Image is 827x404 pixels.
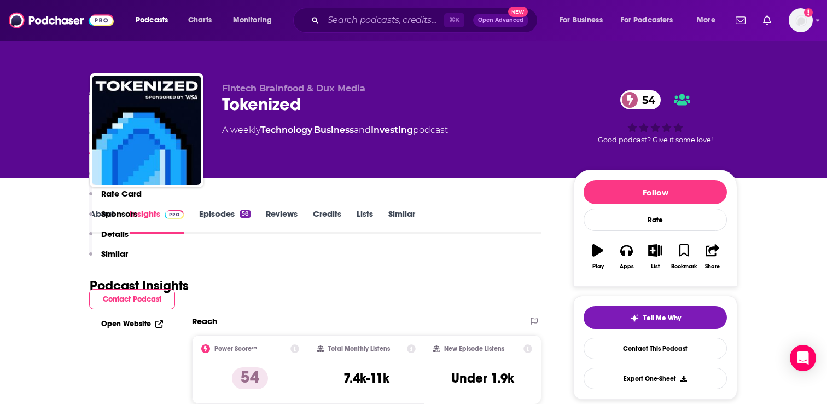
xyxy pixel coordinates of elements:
[641,237,669,276] button: List
[444,345,504,353] h2: New Episode Listens
[128,11,182,29] button: open menu
[584,237,612,276] button: Play
[451,370,514,386] h3: Under 1.9k
[804,8,813,17] svg: Add a profile image
[181,11,218,29] a: Charts
[689,11,729,29] button: open menu
[612,237,640,276] button: Apps
[89,209,137,229] button: Sponsors
[371,125,413,135] a: Investing
[573,83,737,151] div: 54Good podcast? Give it some love!
[388,209,415,234] a: Similar
[222,83,365,94] span: Fintech Brainfood & Dux Media
[89,249,128,269] button: Similar
[620,90,661,109] a: 54
[584,338,727,359] a: Contact This Podcast
[614,11,689,29] button: open menu
[101,249,128,259] p: Similar
[323,11,444,29] input: Search podcasts, credits, & more...
[598,136,713,144] span: Good podcast? Give it some love!
[199,209,251,234] a: Episodes58
[260,125,312,135] a: Technology
[705,263,720,270] div: Share
[651,263,660,270] div: List
[592,263,604,270] div: Play
[584,180,727,204] button: Follow
[225,11,286,29] button: open menu
[304,8,548,33] div: Search podcasts, credits, & more...
[444,13,464,27] span: ⌘ K
[136,13,168,28] span: Podcasts
[240,210,251,218] div: 58
[214,345,257,353] h2: Power Score™
[560,13,603,28] span: For Business
[698,237,727,276] button: Share
[669,237,698,276] button: Bookmark
[473,14,528,27] button: Open AdvancedNew
[584,209,727,231] div: Rate
[552,11,616,29] button: open menu
[222,124,448,137] div: A weekly podcast
[89,229,129,249] button: Details
[478,18,523,23] span: Open Advanced
[188,13,212,28] span: Charts
[232,367,268,389] p: 54
[9,10,114,31] img: Podchaser - Follow, Share and Rate Podcasts
[192,316,217,326] h2: Reach
[313,209,341,234] a: Credits
[101,319,163,328] a: Open Website
[630,314,639,322] img: tell me why sparkle
[312,125,314,135] span: ,
[621,13,673,28] span: For Podcasters
[697,13,715,28] span: More
[328,345,390,353] h2: Total Monthly Listens
[620,263,634,270] div: Apps
[266,209,298,234] a: Reviews
[89,289,175,309] button: Contact Podcast
[789,8,813,32] span: Logged in as ellerylsmith123
[101,229,129,239] p: Details
[631,90,661,109] span: 54
[759,11,776,30] a: Show notifications dropdown
[101,209,137,219] p: Sponsors
[343,370,389,386] h3: 7.4k-11k
[790,345,816,371] div: Open Intercom Messenger
[357,209,373,234] a: Lists
[731,11,750,30] a: Show notifications dropdown
[584,306,727,329] button: tell me why sparkleTell Me Why
[789,8,813,32] button: Show profile menu
[92,76,201,185] img: Tokenized
[314,125,354,135] a: Business
[584,368,727,389] button: Export One-Sheet
[508,7,528,17] span: New
[233,13,272,28] span: Monitoring
[671,263,697,270] div: Bookmark
[643,314,681,322] span: Tell Me Why
[354,125,371,135] span: and
[789,8,813,32] img: User Profile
